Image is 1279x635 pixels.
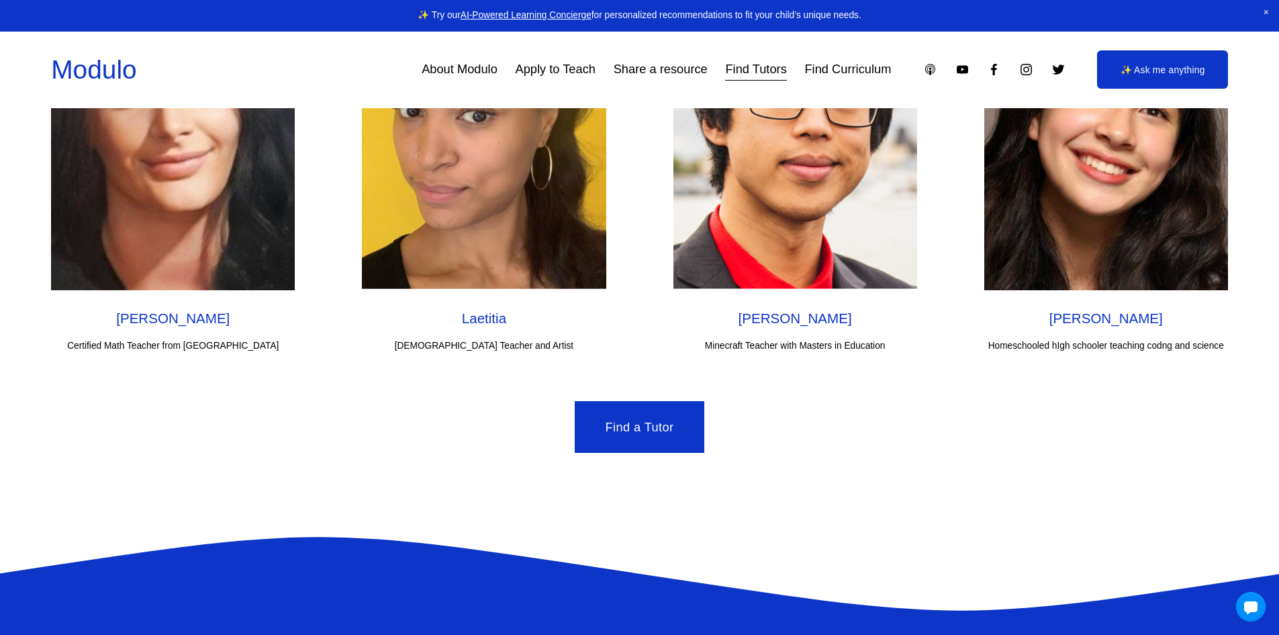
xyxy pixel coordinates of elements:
h2: [PERSON_NAME] [984,310,1228,328]
a: Find Tutors [725,57,786,82]
a: Find a Tutor [575,401,704,453]
a: About Modulo [422,57,498,82]
a: Instagram [1019,62,1033,77]
h2: Laetitia [362,310,606,328]
a: Apple Podcasts [923,62,937,77]
p: [DEMOGRAPHIC_DATA] Teacher and Artist [362,338,606,355]
a: Modulo [51,55,136,84]
a: YouTube [955,62,969,77]
p: Homeschooled hIgh schooler teaching codng and science [984,338,1228,355]
a: Share a resource [614,57,708,82]
a: AI-Powered Learning Concierge [461,10,591,20]
p: Certified Math Teacher from [GEOGRAPHIC_DATA] [51,338,295,355]
h2: [PERSON_NAME] [673,310,917,328]
p: Minecraft Teacher with Masters in Education [673,338,917,355]
h2: [PERSON_NAME] [51,310,295,328]
a: Find Curriculum [804,57,891,82]
a: Apply to Teach [516,57,596,82]
a: Twitter [1051,62,1065,77]
a: ✨ Ask me anything [1097,50,1228,89]
a: Facebook [987,62,1001,77]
